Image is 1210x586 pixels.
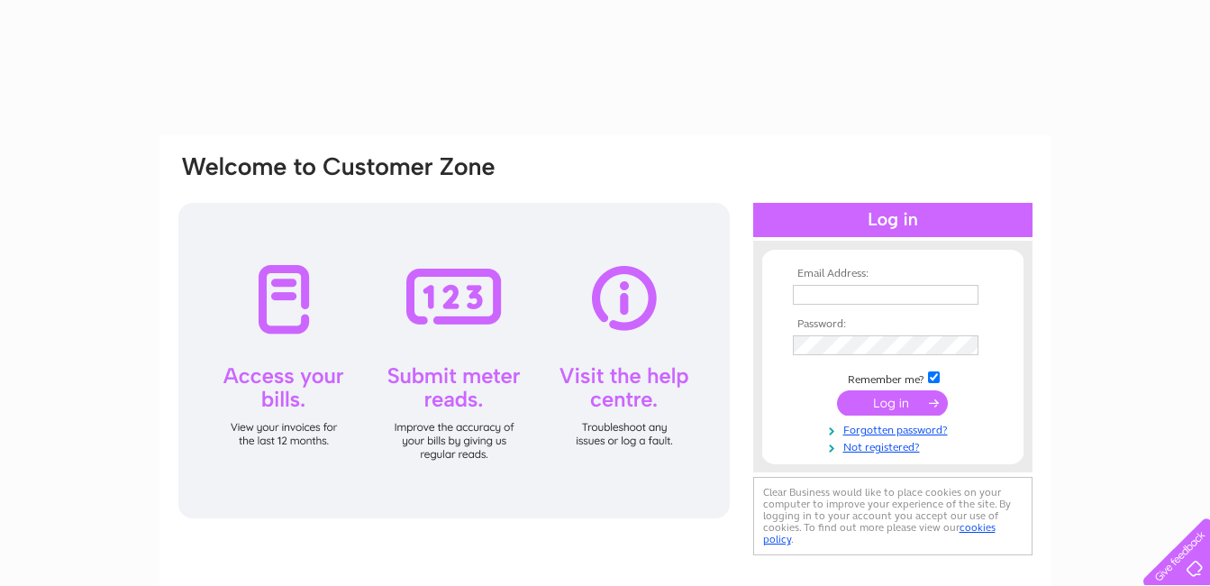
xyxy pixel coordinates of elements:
[788,369,997,387] td: Remember me?
[753,477,1033,555] div: Clear Business would like to place cookies on your computer to improve your experience of the sit...
[793,437,997,454] a: Not registered?
[837,390,948,416] input: Submit
[788,268,997,280] th: Email Address:
[788,318,997,331] th: Password:
[793,420,997,437] a: Forgotten password?
[763,521,996,545] a: cookies policy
